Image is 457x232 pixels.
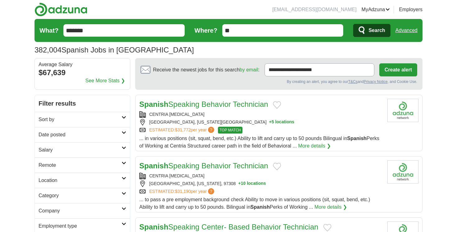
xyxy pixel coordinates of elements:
a: Location [35,173,130,188]
button: Add to favorite jobs [273,101,281,109]
img: Adzuna logo [35,2,87,16]
button: Search [353,24,390,37]
label: Where? [195,26,217,35]
a: Salary [35,142,130,157]
h2: Category [39,192,122,199]
span: $31,190 [175,189,191,194]
span: + [238,180,241,187]
strong: Spanish [347,136,367,141]
strong: Spanish [139,223,168,231]
h2: Date posted [39,131,122,139]
a: See More Stats ❯ [85,77,125,84]
a: Employers [399,6,422,13]
a: ESTIMATED:$31,190per year? [149,188,215,195]
a: Category [35,188,130,203]
a: SpanishSpeaking Behavior Technician [139,100,268,108]
button: Create alert [379,63,417,76]
a: ESTIMATED:$31,772per year? [149,127,215,134]
span: Search [368,24,385,37]
span: 382,004 [35,44,62,56]
button: +10 locations [238,180,266,187]
div: $67,639 [39,67,126,78]
a: More details ❯ [315,203,347,211]
span: TOP MATCH [218,127,242,134]
h2: Salary [39,146,122,154]
img: Company logo [387,160,418,184]
a: Remote [35,157,130,173]
button: Add to favorite jobs [323,224,331,231]
a: Date posted [35,127,130,142]
h1: Spanish Jobs in [GEOGRAPHIC_DATA] [35,46,194,54]
a: More details ❯ [298,142,331,150]
div: CENTRIA [MEDICAL_DATA] [139,173,382,179]
h2: Company [39,207,122,215]
a: SpanishSpeaking Center- Based Behavior Technician [139,223,318,231]
strong: Spanish [251,204,270,210]
div: Average Salary [39,62,126,67]
div: [GEOGRAPHIC_DATA], [US_STATE], 97308 [139,180,382,187]
h2: Filter results [35,95,130,112]
li: [EMAIL_ADDRESS][DOMAIN_NAME] [272,6,357,13]
a: T&Cs [348,80,358,84]
h2: Sort by [39,116,122,123]
button: Add to favorite jobs [273,163,281,170]
img: Company logo [387,99,418,122]
div: [GEOGRAPHIC_DATA], [US_STATE][GEOGRAPHIC_DATA] [139,119,382,125]
a: Company [35,203,130,218]
span: ? [208,188,214,194]
a: by email [240,67,258,72]
a: Sort by [35,112,130,127]
h2: Employment type [39,222,122,230]
label: What? [39,26,58,35]
h2: Remote [39,161,122,169]
span: ... in various positions (sit, squat, bend, etc.) Ability to lift and carry up to 50 pounds Bilin... [139,136,379,148]
span: + [269,119,271,125]
span: $31,772 [175,127,191,132]
span: ? [208,127,214,133]
a: MyAdzuna [362,6,390,13]
span: ... to pass a pre employment background check Ability to move in various positions (sit, squat, b... [139,197,370,210]
strong: Spanish [139,100,168,108]
div: CENTRIA [MEDICAL_DATA] [139,111,382,118]
a: Privacy Notice [364,80,388,84]
a: Advanced [395,24,418,37]
span: Receive the newest jobs for this search : [153,66,259,74]
strong: Spanish [139,161,168,170]
a: SpanishSpeaking Behavior Technician [139,161,268,170]
h2: Location [39,177,122,184]
button: +5 locations [269,119,294,125]
div: By creating an alert, you agree to our and , and Cookie Use. [141,79,417,84]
